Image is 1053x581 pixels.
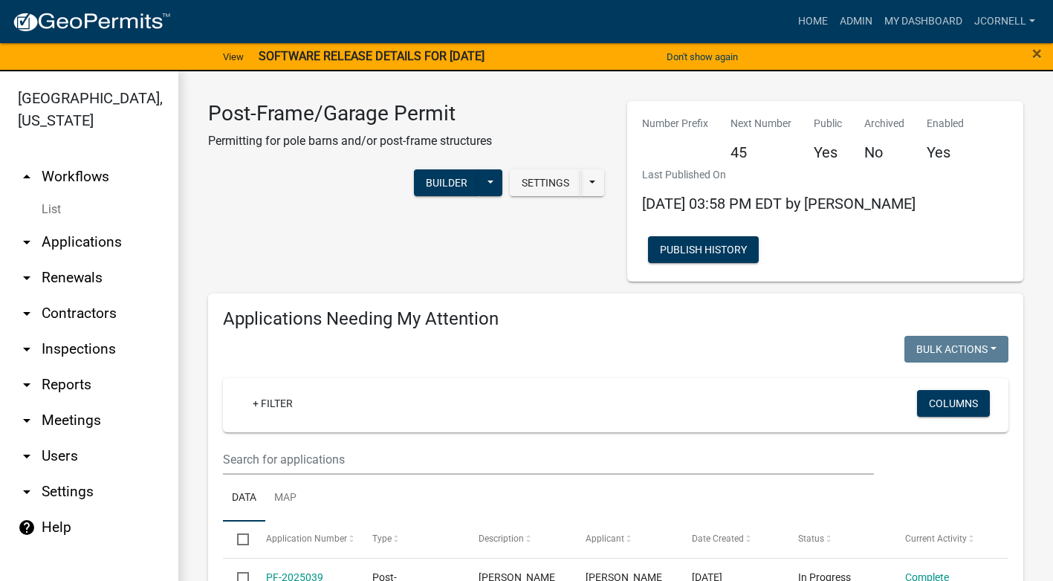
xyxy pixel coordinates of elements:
datatable-header-cell: Select [223,522,251,557]
a: Map [265,475,305,522]
datatable-header-cell: Date Created [678,522,784,557]
i: help [18,519,36,536]
p: Archived [864,116,904,132]
p: Next Number [730,116,791,132]
h5: Yes [814,143,842,161]
a: View [217,45,250,69]
span: Status [798,533,824,544]
datatable-header-cell: Type [358,522,464,557]
span: × [1032,43,1042,64]
i: arrow_drop_down [18,447,36,465]
a: Data [223,475,265,522]
a: jcornell [968,7,1041,36]
i: arrow_drop_down [18,340,36,358]
span: Application Number [266,533,347,544]
h5: 45 [730,143,791,161]
datatable-header-cell: Description [464,522,571,557]
a: Home [792,7,834,36]
input: Search for applications [223,444,874,475]
span: Type [372,533,392,544]
span: Description [479,533,524,544]
button: Settings [510,169,581,196]
a: Admin [834,7,878,36]
span: Applicant [586,533,624,544]
i: arrow_drop_down [18,412,36,429]
p: Enabled [927,116,964,132]
i: arrow_drop_down [18,376,36,394]
p: Permitting for pole barns and/or post-frame structures [208,132,492,150]
button: Close [1032,45,1042,62]
p: Public [814,116,842,132]
datatable-header-cell: Status [784,522,890,557]
datatable-header-cell: Application Number [251,522,357,557]
i: arrow_drop_up [18,168,36,186]
i: arrow_drop_down [18,269,36,287]
span: Current Activity [905,533,967,544]
datatable-header-cell: Applicant [571,522,678,557]
p: Last Published On [642,167,916,183]
button: Columns [917,390,990,417]
button: Don't show again [661,45,744,69]
i: arrow_drop_down [18,305,36,322]
span: Date Created [692,533,744,544]
wm-modal-confirm: Workflow Publish History [648,244,759,256]
datatable-header-cell: Current Activity [891,522,997,557]
a: My Dashboard [878,7,968,36]
i: arrow_drop_down [18,233,36,251]
strong: SOFTWARE RELEASE DETAILS FOR [DATE] [259,49,485,63]
button: Builder [414,169,479,196]
button: Bulk Actions [904,336,1008,363]
button: Publish History [648,236,759,263]
p: Number Prefix [642,116,708,132]
h4: Applications Needing My Attention [223,308,1008,330]
h5: Yes [927,143,964,161]
h5: No [864,143,904,161]
span: [DATE] 03:58 PM EDT by [PERSON_NAME] [642,195,916,212]
h3: Post-Frame/Garage Permit [208,101,492,126]
a: + Filter [241,390,305,417]
i: arrow_drop_down [18,483,36,501]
